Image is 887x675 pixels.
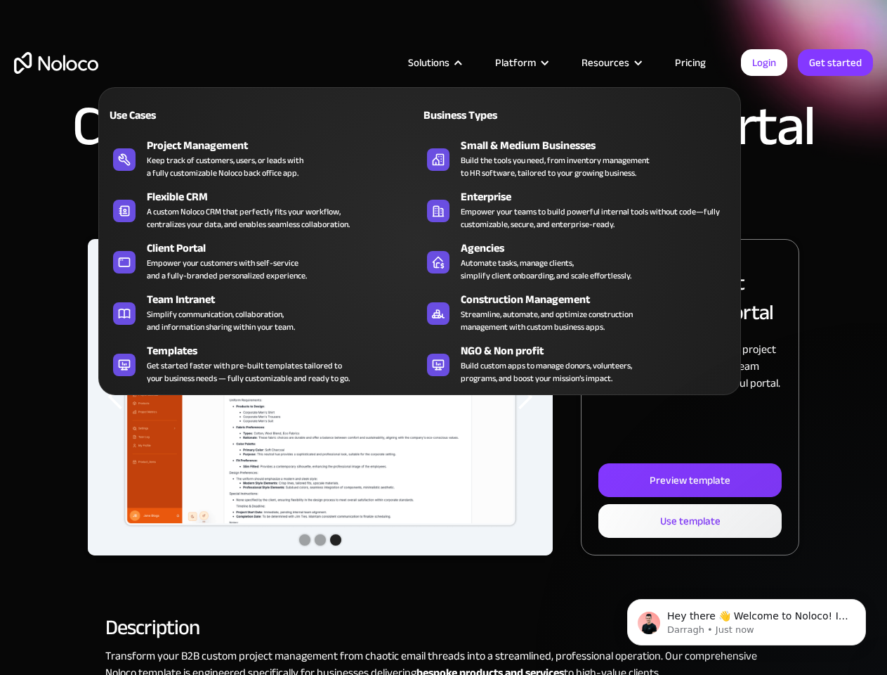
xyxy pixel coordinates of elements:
[106,134,419,182] a: Project ManagementKeep track of customers, users, or leads witha fully customizable Noloco back o...
[606,570,887,668] iframe: Intercom notifications message
[461,291,740,308] div: Construction Management
[420,237,733,285] a: AgenciesAutomate tasks, manage clients,simplify client onboarding, and scale effortlessly.
[106,98,419,131] a: Use Cases
[461,188,740,205] div: Enterprise
[88,239,144,555] div: previous slide
[461,308,633,333] div: Streamline, automate, and optimize construction management with custom business apps.
[88,239,553,555] div: 3 of 3
[598,463,782,497] a: Preview template
[798,49,873,76] a: Get started
[598,504,782,538] a: Use template
[660,512,721,530] div: Use template
[147,240,426,257] div: Client Portal
[461,137,740,154] div: Small & Medium Businesses
[106,340,419,387] a: TemplatesGet started faster with pre-built templates tailored toyour business needs — fully custo...
[147,308,295,333] div: Simplify communication, collaboration, and information sharing within your team.
[147,188,426,205] div: Flexible CRM
[461,154,650,179] div: Build the tools you need, from inventory management to HR software, tailored to your growing busi...
[147,257,307,282] div: Empower your customers with self-service and a fully-branded personalized experience.
[461,240,740,257] div: Agencies
[478,53,564,72] div: Platform
[72,98,814,155] h1: Client Project Management Portal
[105,621,782,634] h2: Description
[88,239,553,555] div: carousel
[420,340,733,387] a: NGO & Non profitBuild custom apps to manage donors, volunteers,programs, and boost your mission’s...
[147,342,426,359] div: Templates
[461,257,631,282] div: Automate tasks, manage clients, simplify client onboarding, and scale effortlessly.
[461,359,632,385] div: Build custom apps to manage donors, volunteers, programs, and boost your mission’s impact.
[315,534,326,546] div: Show slide 2 of 3
[106,237,419,285] a: Client PortalEmpower your customers with self-serviceand a fully-branded personalized experience.
[147,291,426,308] div: Team Intranet
[650,471,730,489] div: Preview template
[106,186,419,233] a: Flexible CRMA custom Noloco CRM that perfectly fits your workflow,centralizes your data, and enab...
[147,205,350,231] div: A custom Noloco CRM that perfectly fits your workflow, centralizes your data, and enables seamles...
[497,239,553,555] div: next slide
[147,359,350,385] div: Get started faster with pre-built templates tailored to your business needs — fully customizable ...
[390,53,478,72] div: Solutions
[98,67,741,395] nav: Solutions
[582,53,629,72] div: Resources
[495,53,536,72] div: Platform
[564,53,657,72] div: Resources
[657,53,723,72] a: Pricing
[420,134,733,182] a: Small & Medium BusinessesBuild the tools you need, from inventory managementto HR software, tailo...
[330,534,341,546] div: Show slide 3 of 3
[147,137,426,154] div: Project Management
[299,534,310,546] div: Show slide 1 of 3
[741,49,787,76] a: Login
[420,98,733,131] a: Business Types
[106,288,419,336] a: Team IntranetSimplify communication, collaboration,and information sharing within your team.
[14,52,98,74] a: home
[420,186,733,233] a: EnterpriseEmpower your teams to build powerful internal tools without code—fully customizable, se...
[461,342,740,359] div: NGO & Non profit
[420,288,733,336] a: Construction ManagementStreamline, automate, and optimize constructionmanagement with custom busi...
[408,53,449,72] div: Solutions
[106,107,257,124] div: Use Cases
[461,205,726,231] div: Empower your teams to build powerful internal tools without code—fully customizable, secure, and ...
[147,154,303,179] div: Keep track of customers, users, or leads with a fully customizable Noloco back office app.
[420,107,571,124] div: Business Types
